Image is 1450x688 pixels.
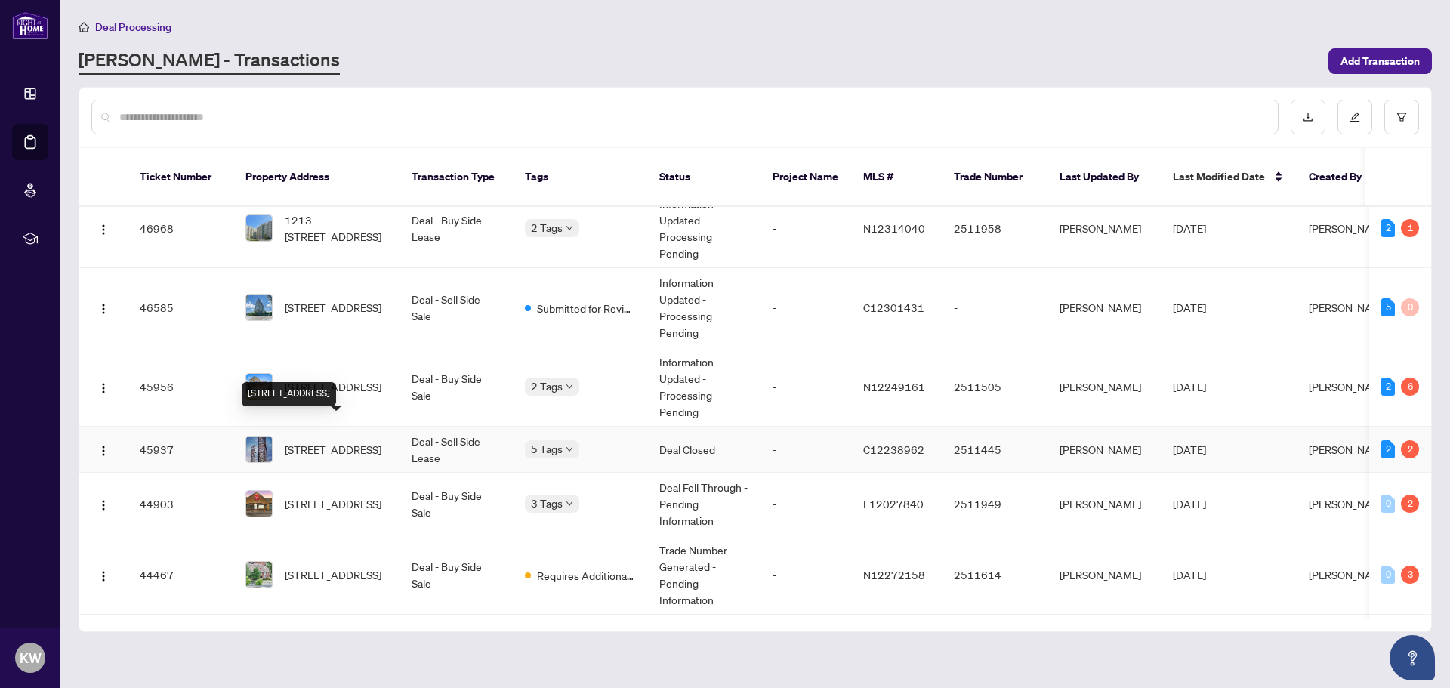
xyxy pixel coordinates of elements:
td: 44467 [128,535,233,615]
div: 0 [1381,566,1395,584]
div: 2 [1381,440,1395,458]
span: Last Modified Date [1173,168,1265,185]
span: edit [1350,112,1360,122]
span: [PERSON_NAME] [1309,443,1390,456]
button: Logo [91,375,116,399]
img: thumbnail-img [246,374,272,400]
button: Logo [91,437,116,461]
span: [DATE] [1173,568,1206,582]
th: Created By [1297,148,1387,207]
td: 2511614 [942,535,1047,615]
th: MLS # [851,148,942,207]
img: thumbnail-img [246,562,272,588]
td: - [760,189,851,268]
th: Project Name [760,148,851,207]
div: 2 [1381,219,1395,237]
th: Ticket Number [128,148,233,207]
span: Deal Processing [95,20,171,34]
th: Status [647,148,760,207]
span: Add Transaction [1340,49,1420,73]
td: [PERSON_NAME] [1047,535,1161,615]
td: 2511445 [942,427,1047,473]
button: Logo [91,295,116,319]
td: Deal - Buy Side Sale [400,535,513,615]
span: [DATE] [1173,221,1206,235]
th: Last Modified Date [1161,148,1297,207]
td: 45956 [128,347,233,427]
button: Open asap [1390,635,1435,680]
span: 2 Tags [531,378,563,395]
td: 46968 [128,189,233,268]
img: Logo [97,499,110,511]
span: N12314040 [863,221,925,235]
td: Deal - Buy Side Sale [400,347,513,427]
th: Tags [513,148,647,207]
img: thumbnail-img [246,295,272,320]
td: [PERSON_NAME] [1047,268,1161,347]
img: thumbnail-img [246,491,272,517]
td: - [942,268,1047,347]
span: 2 Tags [531,219,563,236]
span: [STREET_ADDRESS] [285,566,381,583]
td: Trade Number Generated - Pending Information [647,535,760,615]
td: Information Updated - Processing Pending [647,268,760,347]
td: Deal - Buy Side Sale [400,473,513,535]
span: [STREET_ADDRESS] [285,299,381,316]
span: [STREET_ADDRESS] [285,378,381,395]
td: [PERSON_NAME] [1047,347,1161,427]
span: home [79,22,89,32]
td: 46585 [128,268,233,347]
span: down [566,224,573,232]
div: 1 [1401,219,1419,237]
button: filter [1384,100,1419,134]
div: 2 [1381,378,1395,396]
span: down [566,446,573,453]
img: logo [12,11,48,39]
span: [PERSON_NAME] [1309,221,1390,235]
div: 5 [1381,298,1395,316]
span: down [566,500,573,508]
td: [PERSON_NAME] [1047,189,1161,268]
span: C12238962 [863,443,924,456]
span: E12027840 [863,497,924,511]
span: 5 Tags [531,440,563,458]
div: 2 [1401,495,1419,513]
span: down [566,383,573,390]
button: Logo [91,563,116,587]
td: - [760,535,851,615]
span: download [1303,112,1313,122]
span: [DATE] [1173,301,1206,314]
td: 45937 [128,427,233,473]
span: [PERSON_NAME] [1309,497,1390,511]
span: [PERSON_NAME] [1309,301,1390,314]
div: 2 [1401,440,1419,458]
span: Submitted for Review [537,300,635,316]
td: Information Updated - Processing Pending [647,189,760,268]
span: KW [20,647,42,668]
button: Add Transaction [1328,48,1432,74]
div: 3 [1401,566,1419,584]
span: [STREET_ADDRESS] [285,495,381,512]
th: Transaction Type [400,148,513,207]
button: Logo [91,492,116,516]
span: C12301431 [863,301,924,314]
td: - [760,427,851,473]
span: 1213-[STREET_ADDRESS] [285,211,387,245]
img: thumbnail-img [246,437,272,462]
td: - [760,268,851,347]
span: [PERSON_NAME] [1309,568,1390,582]
td: Deal - Sell Side Sale [400,268,513,347]
td: [PERSON_NAME] [1047,473,1161,535]
td: Deal - Sell Side Lease [400,427,513,473]
td: 44903 [128,473,233,535]
img: Logo [97,224,110,236]
span: Requires Additional Docs [537,567,635,584]
div: 6 [1401,378,1419,396]
button: Logo [91,216,116,240]
td: Deal Fell Through - Pending Information [647,473,760,535]
span: [PERSON_NAME] [1309,380,1390,393]
td: 2511949 [942,473,1047,535]
span: filter [1396,112,1407,122]
div: [STREET_ADDRESS] [242,382,336,406]
span: [DATE] [1173,443,1206,456]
